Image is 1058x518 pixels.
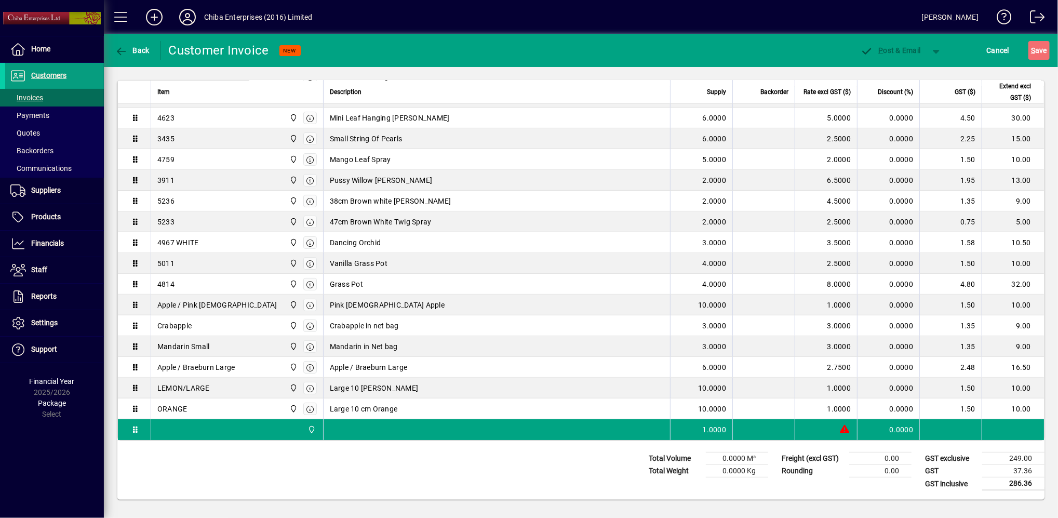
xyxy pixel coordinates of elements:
td: 16.50 [982,357,1044,378]
button: Profile [171,8,204,26]
td: 0.0000 [857,211,919,232]
span: 2.0000 [703,196,727,206]
span: 3.0000 [703,341,727,352]
button: Add [138,8,171,26]
td: 0.00 [849,465,912,477]
div: Mandarin Small [157,341,210,352]
span: 6.0000 [703,362,727,373]
div: 1.0000 [801,383,851,393]
div: 2.5000 [801,258,851,269]
span: Central [287,112,299,124]
span: Apple / Braeburn Large [330,362,408,373]
td: 0.0000 [857,274,919,295]
td: 15.00 [982,128,1044,149]
div: Customer Invoice [169,42,269,59]
span: Item [157,86,170,98]
a: Suppliers [5,178,104,204]
app-page-header-button: Back [104,41,161,60]
span: Support [31,345,57,353]
span: Central [287,237,299,248]
span: Discount (%) [878,86,913,98]
span: Central [287,195,299,207]
div: Crabapple [157,321,192,331]
td: 1.50 [919,149,982,170]
td: 5.00 [982,211,1044,232]
a: Communications [5,160,104,177]
td: 30.00 [982,108,1044,128]
td: Total Volume [644,453,706,465]
span: 10.0000 [698,404,726,414]
div: 6.5000 [801,175,851,185]
span: Communications [10,164,72,172]
td: 0.0000 [857,336,919,357]
span: Large 10 [PERSON_NAME] [330,383,419,393]
td: GST exclusive [920,453,982,465]
td: Rounding [776,465,849,477]
span: Suppliers [31,186,61,194]
span: ost & Email [861,46,921,55]
span: Central [287,299,299,311]
span: Invoices [10,94,43,102]
span: Pink [DEMOGRAPHIC_DATA] Apple [330,300,445,310]
span: 5.0000 [703,154,727,165]
span: Central [287,175,299,186]
td: Total Weight [644,465,706,477]
div: 5236 [157,196,175,206]
td: 4.80 [919,274,982,295]
span: Financial Year [30,377,75,386]
span: Quotes [10,129,40,137]
td: 1.95 [919,170,982,191]
td: 1.35 [919,191,982,211]
a: Knowledge Base [989,2,1012,36]
div: ORANGE [157,404,188,414]
div: 3911 [157,175,175,185]
td: 0.0000 [857,295,919,315]
span: Large 10 cm Orange [330,404,398,414]
span: Pussy Willow [PERSON_NAME] [330,175,433,185]
td: 10.00 [982,378,1044,399]
button: Save [1028,41,1050,60]
span: Central [287,133,299,144]
div: 8.0000 [801,279,851,289]
span: Central [305,424,317,435]
span: 6.0000 [703,134,727,144]
span: 1.0000 [703,424,727,435]
span: Central [287,382,299,394]
span: 4.0000 [703,279,727,289]
div: 3.5000 [801,237,851,248]
button: Back [112,41,152,60]
td: 0.0000 [857,108,919,128]
span: Supply [707,86,726,98]
td: 0.0000 [857,399,919,419]
td: 10.00 [982,253,1044,274]
td: 4.50 [919,108,982,128]
div: LEMON/LARGE [157,383,210,393]
span: Central [287,320,299,331]
td: 1.35 [919,336,982,357]
a: Home [5,36,104,62]
td: 13.00 [982,170,1044,191]
td: 10.00 [982,149,1044,170]
span: 47cm Brown White Twig Spray [330,217,432,227]
a: Reports [5,284,104,310]
td: GST inclusive [920,477,982,490]
span: Reports [31,292,57,300]
div: Apple / Braeburn Large [157,362,235,373]
div: 3.0000 [801,321,851,331]
div: 2.7500 [801,362,851,373]
span: Crabapple in net bag [330,321,399,331]
div: 5011 [157,258,175,269]
div: 4814 [157,279,175,289]
span: 38cm Brown white [PERSON_NAME] [330,196,451,206]
a: Payments [5,107,104,124]
td: 37.36 [982,465,1044,477]
span: Staff [31,265,47,274]
td: GST [920,465,982,477]
td: 2.25 [919,128,982,149]
span: Cancel [987,42,1010,59]
td: 0.0000 [857,419,919,440]
span: NEW [284,47,297,54]
span: Backorders [10,147,53,155]
span: Package [38,399,66,407]
td: 0.0000 [857,315,919,336]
